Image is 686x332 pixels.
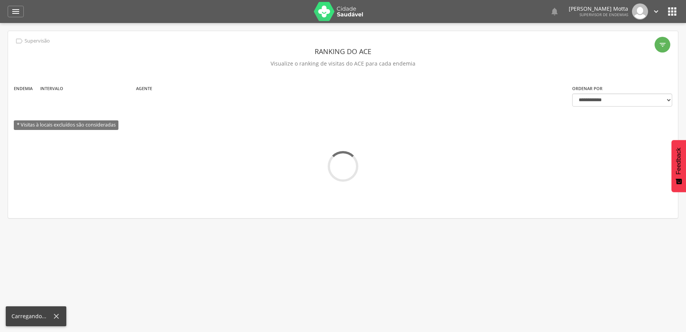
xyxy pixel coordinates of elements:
[652,7,660,16] i: 
[8,6,24,17] a: 
[666,5,678,18] i: 
[136,85,152,92] label: Agente
[15,37,23,45] i: 
[11,7,20,16] i: 
[14,44,672,58] header: Ranking do ACE
[550,3,559,20] a: 
[14,58,672,69] p: Visualize o ranking de visitas do ACE para cada endemia
[579,12,628,17] span: Supervisor de Endemias
[659,41,666,49] i: 
[675,148,682,174] span: Feedback
[40,85,63,92] label: Intervalo
[14,120,118,130] span: * Visitas à locais excluídos são consideradas
[550,7,559,16] i: 
[652,3,660,20] a: 
[572,85,602,92] label: Ordenar por
[11,312,52,320] div: Carregando...
[671,140,686,192] button: Feedback - Mostrar pesquisa
[655,37,670,53] div: Filtro
[569,6,628,12] p: [PERSON_NAME] Motta
[14,85,33,92] label: Endemia
[25,38,50,44] p: Supervisão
